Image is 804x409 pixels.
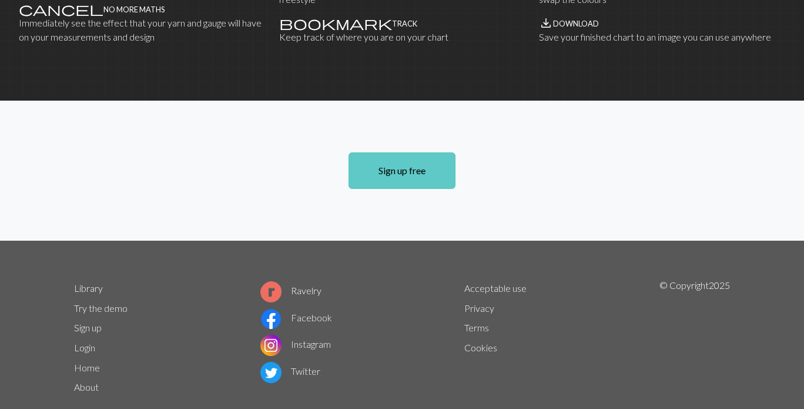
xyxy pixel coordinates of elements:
[539,15,553,31] span: save_alt
[19,1,103,17] span: cancel
[74,362,100,373] a: Home
[19,16,265,44] p: Immediately see the effect that your yarn and gauge will have on your measurements and design
[260,285,321,296] a: Ravelry
[464,342,497,353] a: Cookies
[260,362,282,383] img: Twitter logo
[260,308,282,330] img: Facebook logo
[260,338,331,350] a: Instagram
[74,302,128,314] a: Try the demo
[260,312,332,323] a: Facebook
[464,282,527,294] a: Acceptable use
[279,15,392,31] span: bookmark
[349,152,455,189] a: Sign up free
[464,302,494,314] a: Privacy
[74,381,99,393] a: About
[553,19,599,28] h4: Download
[260,281,282,302] img: Ravelry logo
[260,335,282,356] img: Instagram logo
[539,30,785,44] p: Save your finished chart to an image you can use anywhere
[392,19,417,28] h4: Track
[279,30,525,44] p: Keep track of where you are on your chart
[260,365,320,377] a: Twitter
[74,322,102,333] a: Sign up
[74,342,95,353] a: Login
[103,5,165,14] h4: No more maths
[464,322,489,333] a: Terms
[659,278,730,397] p: © Copyright 2025
[74,282,103,294] a: Library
